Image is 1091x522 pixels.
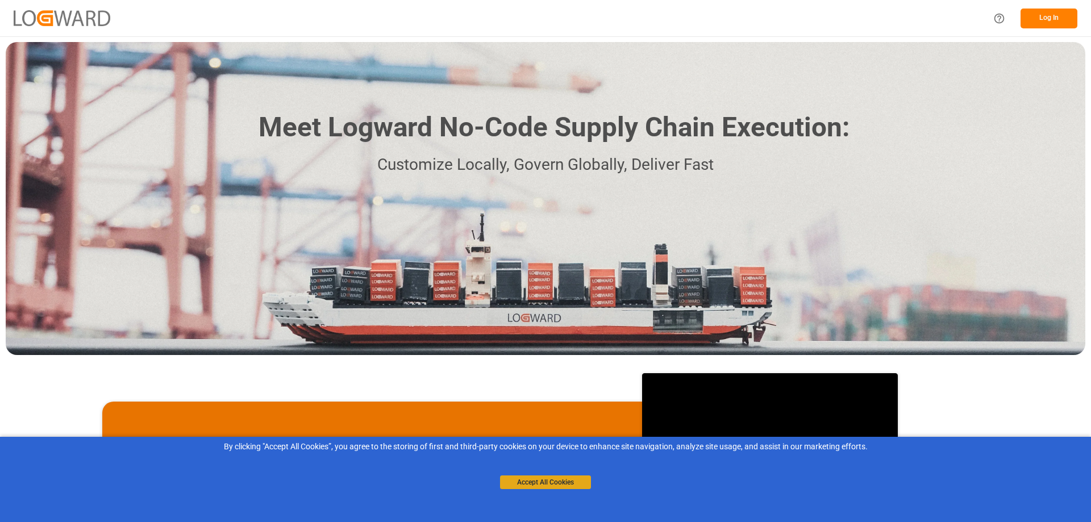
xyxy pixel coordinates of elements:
button: Accept All Cookies [500,475,591,489]
p: Customize Locally, Govern Globally, Deliver Fast [241,152,850,178]
img: Logward_new_orange.png [14,10,110,26]
button: Log In [1021,9,1077,28]
div: By clicking "Accept All Cookies”, you agree to the storing of first and third-party cookies on yo... [8,441,1083,453]
button: Help Center [986,6,1012,31]
h1: Meet Logward No-Code Supply Chain Execution: [259,107,850,148]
